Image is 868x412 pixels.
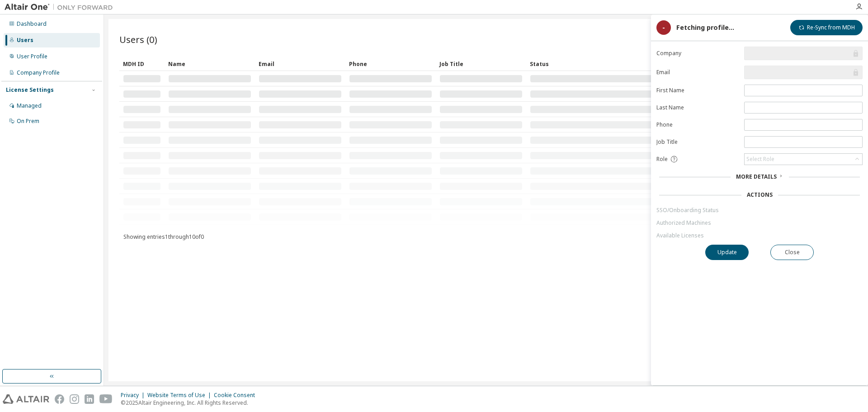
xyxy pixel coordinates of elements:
[147,392,214,399] div: Website Terms of Use
[123,57,161,71] div: MDH ID
[168,57,251,71] div: Name
[736,173,777,180] span: More Details
[3,394,49,404] img: altair_logo.svg
[745,154,862,165] div: Select Role
[349,57,432,71] div: Phone
[656,138,739,146] label: Job Title
[214,392,260,399] div: Cookie Consent
[747,191,773,199] div: Actions
[770,245,814,260] button: Close
[17,102,42,109] div: Managed
[656,20,671,35] div: -
[70,394,79,404] img: instagram.svg
[17,53,47,60] div: User Profile
[6,86,54,94] div: License Settings
[705,245,749,260] button: Update
[121,392,147,399] div: Privacy
[119,33,157,46] span: Users (0)
[17,118,39,125] div: On Prem
[746,156,774,163] div: Select Role
[656,156,668,163] span: Role
[5,3,118,12] img: Altair One
[656,219,863,227] a: Authorized Machines
[530,57,806,71] div: Status
[17,20,47,28] div: Dashboard
[99,394,113,404] img: youtube.svg
[656,87,739,94] label: First Name
[656,232,863,239] a: Available Licenses
[656,104,739,111] label: Last Name
[123,233,204,241] span: Showing entries 1 through 10 of 0
[17,37,33,44] div: Users
[676,24,734,31] div: Fetching profile...
[121,399,260,407] p: © 2025 Altair Engineering, Inc. All Rights Reserved.
[259,57,342,71] div: Email
[55,394,64,404] img: facebook.svg
[17,69,60,76] div: Company Profile
[656,121,739,128] label: Phone
[656,69,739,76] label: Email
[656,207,863,214] a: SSO/Onboarding Status
[790,20,863,35] button: Re-Sync from MDH
[656,50,739,57] label: Company
[439,57,523,71] div: Job Title
[85,394,94,404] img: linkedin.svg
